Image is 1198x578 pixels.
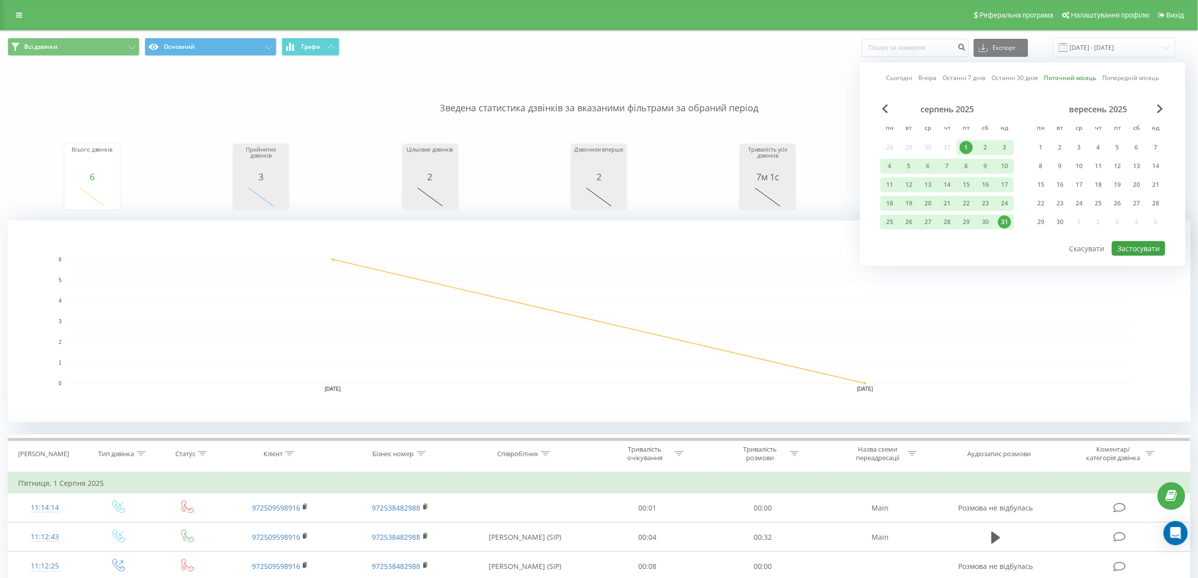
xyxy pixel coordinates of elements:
[574,172,624,182] div: 2
[252,532,300,542] a: 972509598916
[1053,178,1067,191] div: 16
[959,561,1033,571] span: Розмова не відбулась
[1070,140,1089,155] div: ср 3 вер 2025 р.
[236,147,286,172] div: Прийнятих дзвінків
[58,298,61,304] text: 4
[1149,160,1162,173] div: 14
[880,196,899,211] div: пн 18 серп 2025 р.
[979,178,992,191] div: 16
[918,196,938,211] div: ср 20 серп 2025 р.
[1031,159,1050,174] div: пн 8 вер 2025 р.
[1031,104,1165,114] div: вересень 2025
[8,473,1190,493] td: П’ятниця, 1 Серпня 2025
[1092,141,1105,154] div: 4
[941,215,954,229] div: 28
[957,140,976,155] div: пт 1 серп 2025 р.
[18,556,72,576] div: 11:12:25
[18,527,72,547] div: 11:12:43
[921,215,935,229] div: 27
[405,182,455,212] svg: A chart.
[1050,196,1070,211] div: вт 23 вер 2025 р.
[1130,178,1143,191] div: 20
[883,178,896,191] div: 11
[991,73,1038,83] a: Останні 30 днів
[1070,177,1089,192] div: ср 17 вер 2025 р.
[58,381,61,386] text: 0
[58,360,61,366] text: 1
[1050,159,1070,174] div: вт 9 вер 2025 р.
[918,177,938,192] div: ср 13 серп 2025 р.
[821,493,941,523] td: Main
[1034,197,1047,210] div: 22
[1053,160,1067,173] div: 9
[974,39,1028,57] button: Експорт
[1053,141,1067,154] div: 2
[960,141,973,154] div: 1
[1110,121,1125,136] abbr: п’ятниця
[58,339,61,345] text: 2
[8,221,1191,422] svg: A chart.
[918,214,938,230] div: ср 27 серп 2025 р.
[960,197,973,210] div: 22
[1050,140,1070,155] div: вт 2 вер 2025 р.
[705,523,821,552] td: 00:32
[921,197,935,210] div: 20
[1091,121,1106,136] abbr: четвер
[959,121,974,136] abbr: п’ятниця
[1031,140,1050,155] div: пн 1 вер 2025 р.
[236,182,286,212] svg: A chart.
[743,182,793,212] div: A chart.
[899,159,918,174] div: вт 5 серп 2025 р.
[743,147,793,172] div: Тривалість усіх дзвінків
[880,104,1014,114] div: серпень 2025
[998,215,1011,229] div: 31
[1031,196,1050,211] div: пн 22 вер 2025 р.
[921,178,935,191] div: 13
[998,160,1011,173] div: 10
[1034,141,1047,154] div: 1
[252,503,300,513] a: 972509598916
[851,445,905,462] div: Назва схеми переадресації
[959,503,1033,513] span: Розмова не відбулась
[821,523,941,552] td: Main
[941,197,954,210] div: 21
[979,215,992,229] div: 30
[589,523,705,552] td: 00:04
[574,182,624,212] svg: A chart.
[1070,196,1089,211] div: ср 24 вер 2025 р.
[372,561,421,571] a: 972538482988
[67,172,117,182] div: 6
[1108,196,1127,211] div: пт 26 вер 2025 р.
[857,387,874,392] text: [DATE]
[1064,241,1110,256] button: Скасувати
[1092,197,1105,210] div: 25
[976,196,995,211] div: сб 23 серп 2025 р.
[976,214,995,230] div: сб 30 серп 2025 р.
[902,178,915,191] div: 12
[901,121,916,136] abbr: вівторок
[373,450,414,458] div: Бізнес номер
[960,215,973,229] div: 29
[1129,121,1144,136] abbr: субота
[1033,121,1048,136] abbr: понеділок
[979,141,992,154] div: 2
[1092,178,1105,191] div: 18
[899,177,918,192] div: вт 12 серп 2025 р.
[8,38,140,56] button: Всі дзвінки
[941,178,954,191] div: 14
[1108,177,1127,192] div: пт 19 вер 2025 р.
[67,182,117,212] svg: A chart.
[1050,214,1070,230] div: вт 30 вер 2025 р.
[1084,445,1143,462] div: Коментар/категорія дзвінка
[1034,178,1047,191] div: 15
[957,196,976,211] div: пт 22 серп 2025 р.
[236,172,286,182] div: 3
[405,147,455,172] div: Цільових дзвінків
[372,503,421,513] a: 972538482988
[1050,177,1070,192] div: вт 16 вер 2025 р.
[883,197,896,210] div: 18
[957,159,976,174] div: пт 8 серп 2025 р.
